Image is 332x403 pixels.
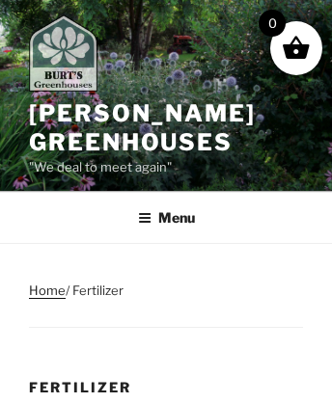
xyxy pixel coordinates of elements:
button: Menu [124,194,208,241]
a: Home [29,282,66,298]
span: 0 [259,10,286,37]
a: [PERSON_NAME] Greenhouses [29,99,256,156]
nav: Breadcrumb [29,281,303,328]
p: "We deal to meet again" [29,157,303,178]
h1: Fertilizer [29,378,303,397]
img: Burt's Greenhouses [29,14,97,92]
